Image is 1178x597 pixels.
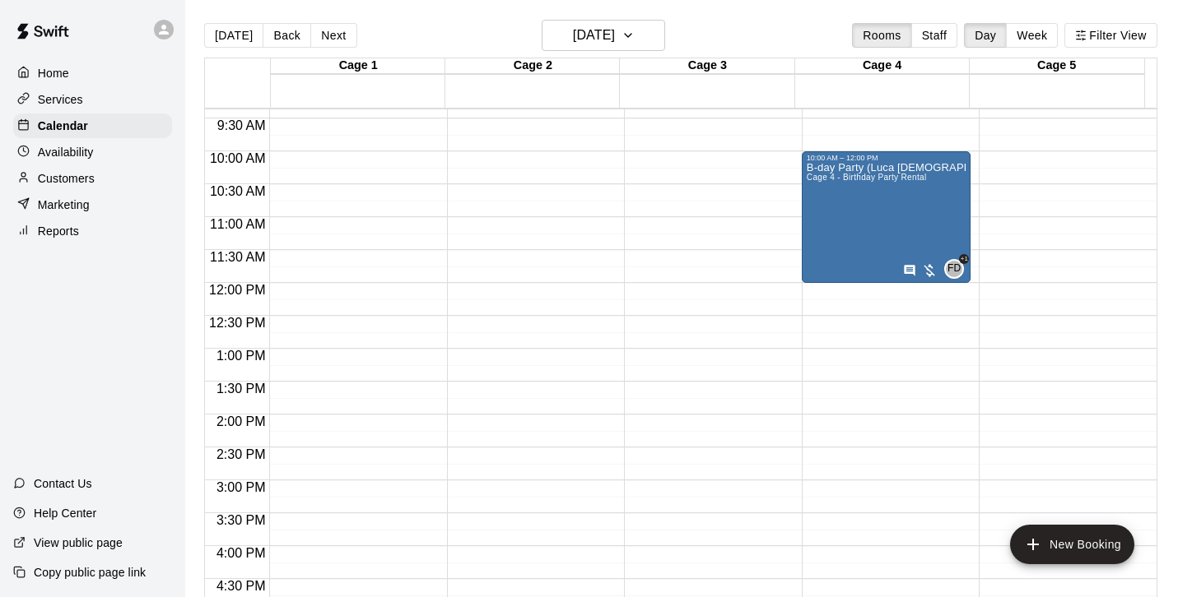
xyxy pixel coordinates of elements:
[206,184,270,198] span: 10:30 AM
[38,144,94,160] p: Availability
[212,414,270,428] span: 2:00 PM
[212,579,270,593] span: 4:30 PM
[263,23,311,48] button: Back
[1010,525,1134,564] button: add
[34,535,123,551] p: View public page
[911,23,958,48] button: Staff
[948,261,961,277] span: FD
[795,58,970,74] div: Cage 4
[38,223,79,239] p: Reports
[13,192,172,217] a: Marketing
[807,154,966,162] div: 10:00 AM – 12:00 PM
[205,283,269,297] span: 12:00 PM
[38,197,90,213] p: Marketing
[445,58,620,74] div: Cage 2
[34,505,96,521] p: Help Center
[206,217,270,231] span: 11:00 AM
[1064,23,1157,48] button: Filter View
[13,140,172,164] a: Availability
[34,564,146,581] p: Copy public page link
[13,166,172,191] a: Customers
[204,23,263,48] button: [DATE]
[212,382,270,396] span: 1:30 PM
[206,250,270,264] span: 11:30 AM
[34,475,92,492] p: Contact Us
[206,151,270,165] span: 10:00 AM
[212,447,270,461] span: 2:30 PM
[903,264,916,277] svg: Has notes
[13,87,172,112] a: Services
[802,151,971,283] div: 10:00 AM – 12:00 PM: B-day Party (Luca 7yo)
[38,118,88,134] p: Calendar
[964,23,1007,48] button: Day
[959,254,969,264] span: +1
[13,61,172,86] a: Home
[310,23,356,48] button: Next
[620,58,794,74] div: Cage 3
[13,219,172,243] a: Reports
[542,20,665,51] button: [DATE]
[970,58,1144,74] div: Cage 5
[38,170,95,187] p: Customers
[212,349,270,363] span: 1:00 PM
[212,546,270,560] span: 4:00 PM
[951,259,964,279] span: Front Desk & 1 other
[573,24,615,47] h6: [DATE]
[1006,23,1058,48] button: Week
[13,113,172,138] a: Calendar
[212,480,270,494] span: 3:00 PM
[271,58,445,74] div: Cage 1
[944,259,964,279] div: Front Desk
[212,513,270,527] span: 3:30 PM
[213,118,270,132] span: 9:30 AM
[852,23,911,48] button: Rooms
[38,65,69,81] p: Home
[807,173,927,182] span: Cage 4 - Birthday Party Rental
[205,316,269,330] span: 12:30 PM
[38,91,83,108] p: Services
